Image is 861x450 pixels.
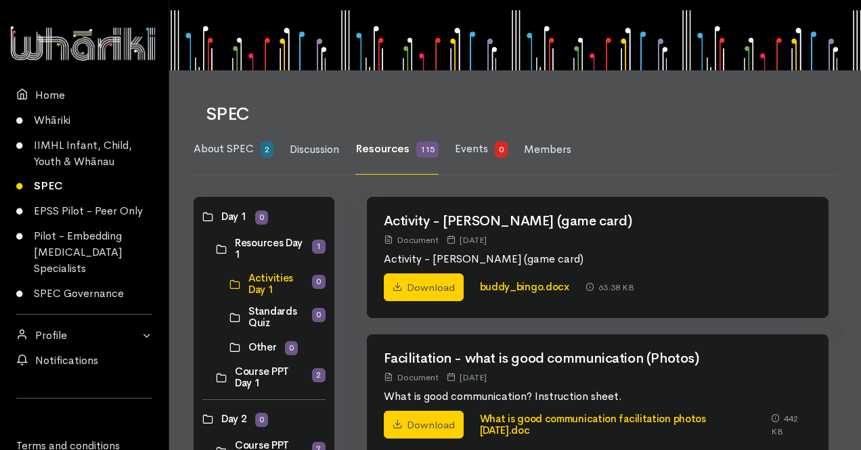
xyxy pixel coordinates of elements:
[416,141,439,158] span: 115
[384,214,812,229] h2: Activity - [PERSON_NAME] (game card)
[355,125,439,175] a: Resources 115
[455,125,508,175] a: Events 0
[194,125,273,175] a: About SPEC 2
[261,141,273,158] span: 2
[480,280,569,293] a: buddy_bingo.docx
[586,280,634,294] div: 63.38 KB
[447,233,487,247] div: [DATE]
[447,370,487,384] div: [DATE]
[495,141,508,158] span: 0
[455,141,488,156] span: Events
[206,105,820,125] h1: SPEC
[355,141,410,156] span: Resources
[384,251,812,267] p: Activity - [PERSON_NAME] (game card)
[384,388,812,405] p: What is good communication? Instruction sheet.
[384,351,812,366] h2: Facilitation - what is good communication (Photos)
[384,273,464,302] a: Download
[384,411,464,439] a: Download
[290,142,339,156] span: Discussion
[290,125,339,175] a: Discussion
[480,412,706,436] a: What is good communication facilitation photos [DATE].doc
[524,142,571,156] span: Members
[524,125,571,175] a: Members
[16,407,152,434] div: Follow us on LinkedIn
[194,141,254,156] span: About SPEC
[384,370,439,384] div: Document
[384,233,439,247] div: Document
[771,411,812,438] div: 442 KB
